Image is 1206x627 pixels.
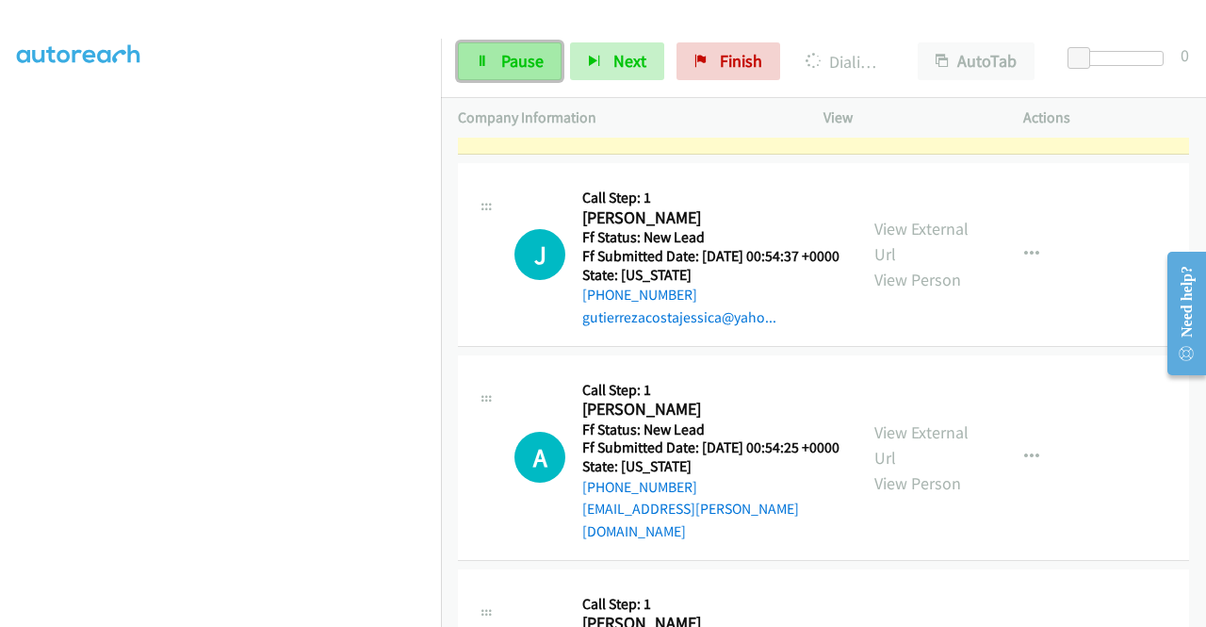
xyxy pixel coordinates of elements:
[1023,107,1189,129] p: Actions
[582,399,840,421] h2: [PERSON_NAME]
[582,207,839,229] h2: [PERSON_NAME]
[613,50,646,72] span: Next
[458,42,562,80] a: Pause
[570,42,664,80] button: Next
[874,218,969,265] a: View External Url
[582,247,839,266] h5: Ff Submitted Date: [DATE] 00:54:37 +0000
[582,228,839,247] h5: Ff Status: New Lead
[582,438,840,457] h5: Ff Submitted Date: [DATE] 00:54:25 +0000
[514,229,565,280] h1: J
[582,286,697,304] a: [PHONE_NUMBER]
[582,500,799,540] a: [EMAIL_ADDRESS][PERSON_NAME][DOMAIN_NAME]
[582,381,840,400] h5: Call Step: 1
[514,432,565,483] h1: A
[918,42,1035,80] button: AutoTab
[1077,51,1164,66] div: Delay between calls (in seconds)
[501,50,544,72] span: Pause
[676,42,780,80] a: Finish
[582,595,839,614] h5: Call Step: 1
[582,457,840,476] h5: State: [US_STATE]
[514,432,565,483] div: The call is yet to be attempted
[458,107,790,129] p: Company Information
[823,107,989,129] p: View
[582,421,840,439] h5: Ff Status: New Lead
[874,472,961,494] a: View Person
[582,308,776,326] a: gutierrezacostajessica@yaho...
[1181,42,1189,68] div: 0
[806,49,884,74] p: Dialing [PERSON_NAME]
[874,269,961,290] a: View Person
[1152,239,1206,388] iframe: Resource Center
[582,189,839,207] h5: Call Step: 1
[582,266,839,285] h5: State: [US_STATE]
[720,50,762,72] span: Finish
[874,421,969,469] a: View External Url
[582,478,697,496] a: [PHONE_NUMBER]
